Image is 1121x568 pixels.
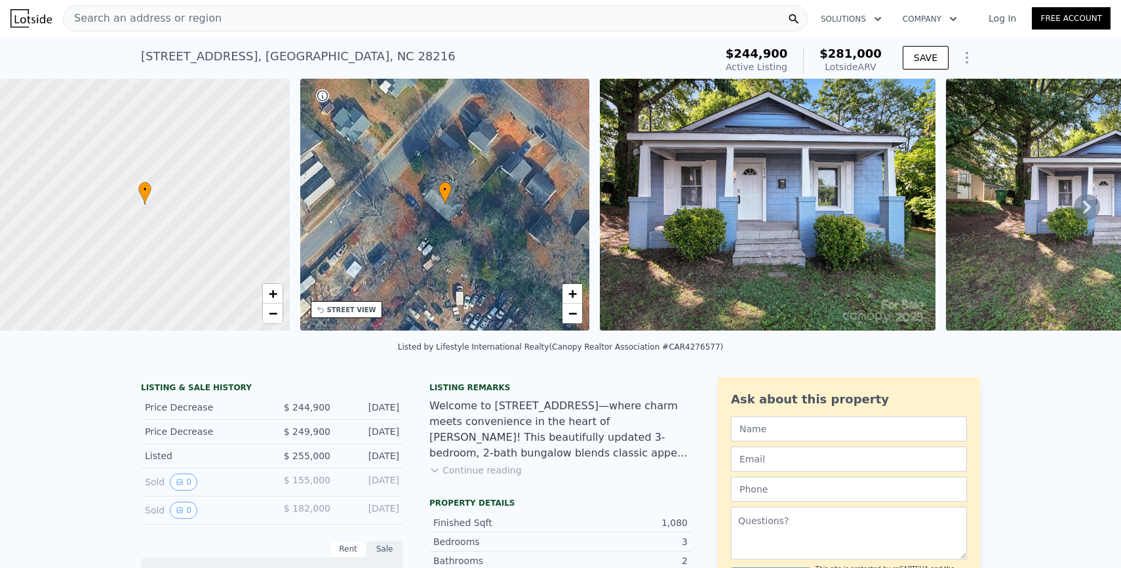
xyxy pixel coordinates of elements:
span: Active Listing [726,62,787,72]
a: Zoom out [562,304,582,323]
div: Listing remarks [429,382,692,393]
img: Lotside [10,9,52,28]
input: Name [731,416,967,441]
div: Listed by Lifestyle International Realty (Canopy Realtor Association #CAR4276577) [398,342,723,352]
div: Welcome to [STREET_ADDRESS]—where charm meets convenience in the heart of [PERSON_NAME]! This bea... [429,398,692,461]
div: STREET VIEW [327,305,376,315]
button: View historical data [170,474,197,491]
img: Sale: 166807133 Parcel: 73815594 [600,79,935,331]
div: Property details [429,498,692,508]
a: Zoom in [263,284,283,304]
span: $ 255,000 [284,451,330,461]
div: [DATE] [341,449,399,462]
div: Price Decrease [145,401,262,414]
div: Price Decrease [145,425,262,438]
a: Free Account [1032,7,1111,30]
a: Zoom in [562,284,582,304]
span: $244,900 [726,47,788,60]
div: Rent [330,540,366,558]
button: SAVE [903,46,949,70]
div: Sale [366,540,403,558]
span: + [268,285,277,302]
div: • [138,182,151,205]
a: Log In [973,12,1032,25]
button: Continue reading [429,464,522,477]
div: 2 [560,554,688,567]
button: View historical data [170,502,197,519]
span: • [138,184,151,195]
div: [STREET_ADDRESS] , [GEOGRAPHIC_DATA] , NC 28216 [141,47,456,66]
button: Company [892,7,968,31]
span: $ 182,000 [284,503,330,514]
input: Email [731,447,967,472]
span: $281,000 [819,47,882,60]
div: LISTING & SALE HISTORY [141,382,403,396]
div: Lotside ARV [819,60,882,73]
div: • [439,182,452,205]
div: [DATE] [341,401,399,414]
div: [DATE] [341,474,399,491]
button: Show Options [954,45,980,71]
div: Bedrooms [433,535,560,548]
div: Bathrooms [433,554,560,567]
div: 3 [560,535,688,548]
div: Finished Sqft [433,516,560,529]
span: $ 249,900 [284,426,330,437]
span: − [568,305,577,321]
div: [DATE] [341,502,399,519]
div: Listed [145,449,262,462]
div: Sold [145,502,262,519]
span: $ 155,000 [284,475,330,485]
div: Ask about this property [731,390,967,409]
span: $ 244,900 [284,402,330,413]
span: • [439,184,452,195]
button: Solutions [810,7,892,31]
span: + [568,285,577,302]
input: Phone [731,477,967,502]
a: Zoom out [263,304,283,323]
span: − [268,305,277,321]
span: Search an address or region [64,10,222,26]
div: Sold [145,474,262,491]
div: 1,080 [560,516,688,529]
div: [DATE] [341,425,399,438]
